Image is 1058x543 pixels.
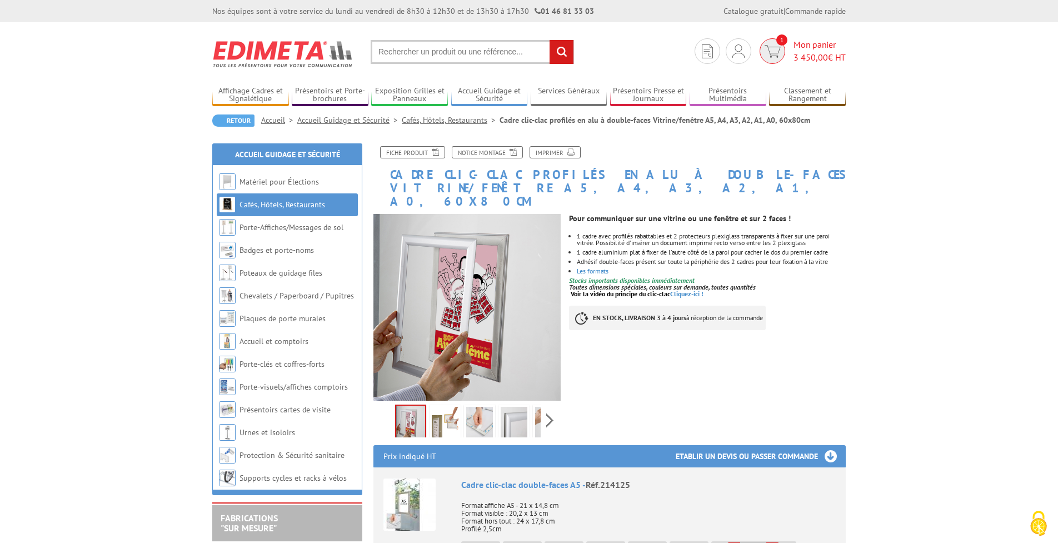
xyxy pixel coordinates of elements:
[239,473,347,483] a: Supports cycles et racks à vélos
[432,407,458,441] img: 214125.jpg
[396,406,425,440] img: 214125_cadre_clic_clac_double_faces_vitrine.jpg
[793,51,846,64] span: € HT
[500,114,810,126] li: Cadre clic-clac profilés en alu à double-faces Vitrine/fenêtre A5, A4, A3, A2, A1, A0, 60x80cm
[785,6,846,16] a: Commande rapide
[239,427,295,437] a: Urnes et isoloirs
[239,450,345,460] a: Protection & Sécurité sanitaire
[239,382,348,392] a: Porte-visuels/affiches comptoirs
[239,405,331,415] a: Présentoirs cartes de visite
[239,359,325,369] a: Porte-clés et coffres-forts
[380,146,445,158] a: Fiche produit
[577,233,846,246] li: 1 cadre avec profilés rabattables et 2 protecteurs plexiglass transparents à fixer sur une paroi ...
[402,115,500,125] a: Cafés, Hôtels, Restaurants
[531,86,607,104] a: Services Généraux
[219,378,236,395] img: Porte-visuels/affiches comptoirs
[577,249,846,256] li: 1 cadre aluminium plat à fixer de l'autre côté de la paroi pour cacher le dos du premier cadre
[732,44,745,58] img: devis rapide
[690,86,766,104] a: Présentoirs Multimédia
[776,34,787,46] span: 1
[383,445,436,467] p: Prix indiqué HT
[757,38,846,64] a: devis rapide 1 Mon panier 3 450,00€ HT
[239,336,308,346] a: Accueil et comptoirs
[239,291,354,301] a: Chevalets / Paperboard / Pupitres
[769,86,846,104] a: Classement et Rangement
[461,479,836,491] div: Cadre clic-clac double-faces A5 -
[212,6,594,17] div: Nos équipes sont à votre service du lundi au vendredi de 8h30 à 12h30 et de 13h30 à 17h30
[451,86,528,104] a: Accueil Guidage et Sécurité
[571,290,670,298] span: Voir la vidéo du principe du clic-clac
[219,356,236,372] img: Porte-clés et coffres-forts
[292,86,368,104] a: Présentoirs et Porte-brochures
[676,445,846,467] h3: Etablir un devis ou passer commande
[1019,505,1058,543] button: Cookies (fenêtre modale)
[219,401,236,418] img: Présentoirs cartes de visite
[235,150,340,160] a: Accueil Guidage et Sécurité
[569,283,756,291] em: Toutes dimensions spéciales, couleurs sur demande, toutes quantités
[550,40,573,64] input: rechercher
[219,265,236,281] img: Poteaux de guidage files
[452,146,523,158] a: Notice Montage
[373,214,561,401] img: 214125_cadre_clic_clac_double_faces_vitrine.jpg
[793,38,846,64] span: Mon panier
[221,512,278,534] a: FABRICATIONS"Sur Mesure"
[219,470,236,486] img: Supports cycles et racks à vélos
[571,290,703,298] a: Voir la vidéo du principe du clic-clacCliquez-ici !
[219,310,236,327] img: Plaques de porte murales
[239,245,314,255] a: Badges et porte-noms
[577,258,846,265] li: Adhésif double-faces présent sur toute la périphérie des 2 cadres pour leur fixation à la vitre
[371,86,448,104] a: Exposition Grilles et Panneaux
[569,276,695,285] font: Stocks importants disponibles immédiatement
[593,313,686,322] strong: EN STOCK, LIVRAISON 3 à 4 jours
[569,306,766,330] p: à réception de la commande
[219,424,236,441] img: Urnes et isoloirs
[545,411,555,430] span: Next
[535,407,562,441] img: 214125_cadre_clic_clac_1_bis.jpg
[371,40,574,64] input: Rechercher un produit ou une référence...
[530,146,581,158] a: Imprimer
[702,44,713,58] img: devis rapide
[723,6,783,16] a: Catalogue gratuit
[586,479,630,490] span: Réf.214125
[1025,510,1052,537] img: Cookies (fenêtre modale)
[261,115,297,125] a: Accueil
[297,115,402,125] a: Accueil Guidage et Sécurité
[219,219,236,236] img: Porte-Affiches/Messages de sol
[239,268,322,278] a: Poteaux de guidage files
[569,213,791,223] strong: Pour communiquer sur une vitrine ou une fenêtre et sur 2 faces !
[219,173,236,190] img: Matériel pour Élections
[535,6,594,16] strong: 01 46 81 33 03
[466,407,493,441] img: 214125_cadre_clic_clac_4.jpg
[610,86,687,104] a: Présentoirs Presse et Journaux
[239,313,326,323] a: Plaques de porte murales
[793,52,828,63] span: 3 450,00
[501,407,527,441] img: 214125_cadre_clic_clac_3.jpg
[219,242,236,258] img: Badges et porte-noms
[239,200,325,210] a: Cafés, Hôtels, Restaurants
[383,479,436,531] img: Cadre clic-clac double-faces A5
[365,146,854,208] h1: Cadre clic-clac profilés en alu à double-faces Vitrine/fenêtre A5, A4, A3, A2, A1, A0, 60x80cm
[212,114,254,127] a: Retour
[239,177,319,187] a: Matériel pour Élections
[219,447,236,464] img: Protection & Sécurité sanitaire
[239,222,343,232] a: Porte-Affiches/Messages de sol
[212,33,354,74] img: Edimeta
[765,45,781,58] img: devis rapide
[461,494,836,533] p: Format affiche A5 - 21 x 14,8 cm Format visible : 20,2 x 13 cm Format hors tout : 24 x 17,8 cm Pr...
[219,196,236,213] img: Cafés, Hôtels, Restaurants
[212,86,289,104] a: Affichage Cadres et Signalétique
[219,287,236,304] img: Chevalets / Paperboard / Pupitres
[723,6,846,17] div: |
[577,267,608,275] a: Les formats
[219,333,236,350] img: Accueil et comptoirs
